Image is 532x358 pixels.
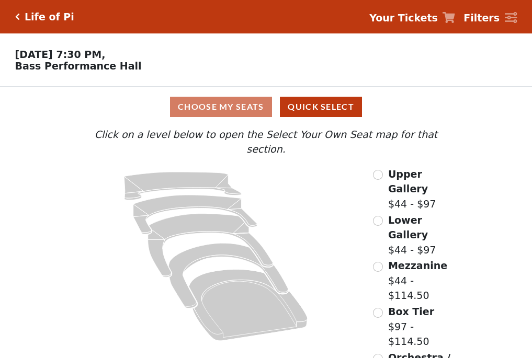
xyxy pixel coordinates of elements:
[133,195,257,234] path: Lower Gallery - Seats Available: 54
[388,260,447,271] span: Mezzanine
[388,168,428,195] span: Upper Gallery
[369,10,455,26] a: Your Tickets
[388,306,434,317] span: Box Tier
[189,269,308,341] path: Orchestra / Parterre Circle - Seats Available: 13
[463,12,500,24] strong: Filters
[463,10,517,26] a: Filters
[280,97,362,117] button: Quick Select
[388,213,458,258] label: $44 - $97
[388,304,458,349] label: $97 - $114.50
[388,258,458,303] label: $44 - $114.50
[25,11,74,23] h5: Life of Pi
[15,13,20,20] a: Click here to go back to filters
[369,12,438,24] strong: Your Tickets
[74,127,458,157] p: Click on a level below to open the Select Your Own Seat map for that section.
[388,167,458,212] label: $44 - $97
[388,214,428,241] span: Lower Gallery
[124,172,242,200] path: Upper Gallery - Seats Available: 311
